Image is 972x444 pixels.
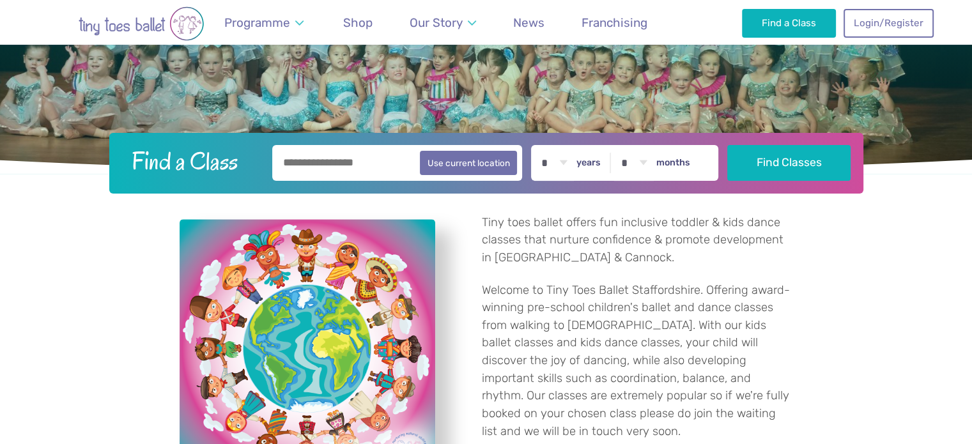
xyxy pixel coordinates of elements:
[482,282,793,440] p: Welcome to Tiny Toes Ballet Staffordshire. Offering award-winning pre-school children's ballet an...
[410,15,463,30] span: Our Story
[582,15,647,30] span: Franchising
[656,157,690,169] label: months
[742,9,836,37] a: Find a Class
[513,15,544,30] span: News
[121,145,263,177] h2: Find a Class
[39,6,243,41] img: tiny toes ballet
[576,8,654,38] a: Franchising
[403,8,482,38] a: Our Story
[844,9,933,37] a: Login/Register
[576,157,601,169] label: years
[219,8,310,38] a: Programme
[224,15,290,30] span: Programme
[482,214,793,267] p: Tiny toes ballet offers fun inclusive toddler & kids dance classes that nurture confidence & prom...
[343,15,373,30] span: Shop
[420,151,518,175] button: Use current location
[337,8,379,38] a: Shop
[507,8,551,38] a: News
[727,145,851,181] button: Find Classes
